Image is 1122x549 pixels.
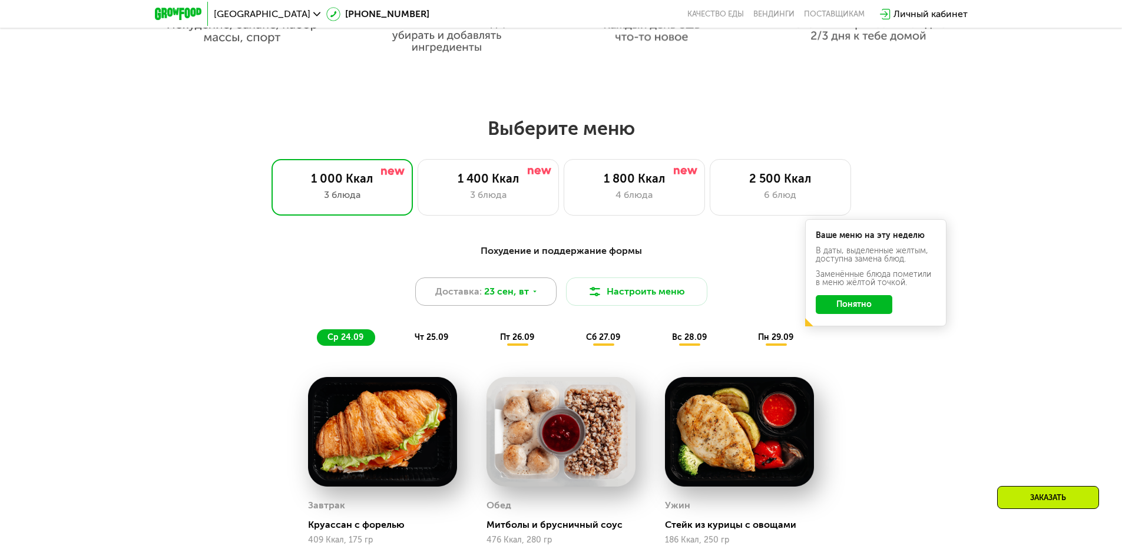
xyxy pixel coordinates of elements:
[326,7,429,21] a: [PHONE_NUMBER]
[816,247,936,263] div: В даты, выделенные желтым, доступна замена блюд.
[38,117,1084,140] h2: Выберите меню
[722,171,839,186] div: 2 500 Ккал
[665,497,690,514] div: Ужин
[500,332,534,342] span: пт 26.09
[308,497,345,514] div: Завтрак
[486,519,645,531] div: Митболы и брусничный соус
[816,270,936,287] div: Заменённые блюда пометили в меню жёлтой точкой.
[893,7,968,21] div: Личный кабинет
[586,332,620,342] span: сб 27.09
[816,295,892,314] button: Понятно
[284,188,401,202] div: 3 блюда
[430,171,547,186] div: 1 400 Ккал
[308,535,457,545] div: 409 Ккал, 175 гр
[665,535,814,545] div: 186 Ккал, 250 гр
[687,9,744,19] a: Качество еды
[486,497,511,514] div: Обед
[415,332,448,342] span: чт 25.09
[327,332,363,342] span: ср 24.09
[486,535,636,545] div: 476 Ккал, 280 гр
[576,171,693,186] div: 1 800 Ккал
[213,244,910,259] div: Похудение и поддержание формы
[484,285,529,299] span: 23 сен, вт
[753,9,795,19] a: Вендинги
[804,9,865,19] div: поставщикам
[308,519,466,531] div: Круассан с форелью
[665,519,823,531] div: Стейк из курицы с овощами
[430,188,547,202] div: 3 блюда
[997,486,1099,509] div: Заказать
[758,332,793,342] span: пн 29.09
[576,188,693,202] div: 4 блюда
[214,9,310,19] span: [GEOGRAPHIC_DATA]
[284,171,401,186] div: 1 000 Ккал
[672,332,707,342] span: вс 28.09
[816,231,936,240] div: Ваше меню на эту неделю
[722,188,839,202] div: 6 блюд
[566,277,707,306] button: Настроить меню
[435,285,482,299] span: Доставка:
